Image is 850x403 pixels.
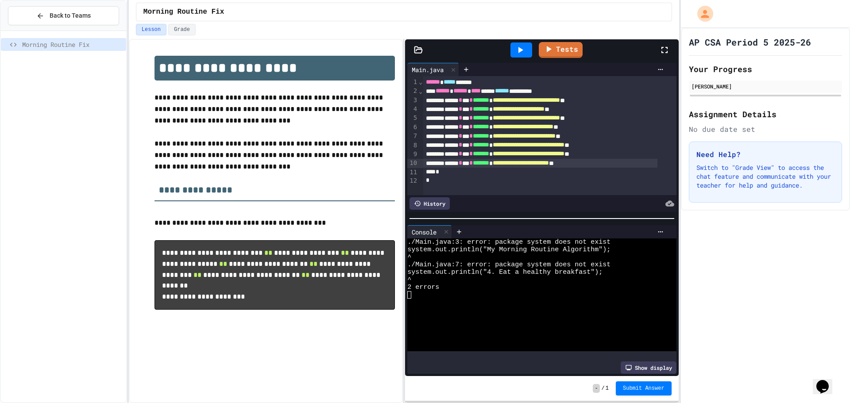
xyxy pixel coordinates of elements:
div: 7 [407,132,418,141]
div: 12 [407,177,418,185]
div: 10 [407,159,418,168]
div: 1 [407,78,418,87]
span: ^ [407,276,411,284]
button: Submit Answer [616,381,672,395]
span: ./Main.java:3: error: package system does not exist [407,238,610,246]
span: Morning Routine Fix [143,7,224,17]
h3: Need Help? [696,149,835,160]
span: Back to Teams [50,11,91,20]
button: Lesson [136,24,166,35]
div: Show display [621,361,676,374]
span: system.out.println("4. Eat a healthy breakfast"); [407,269,603,276]
div: 11 [407,168,418,177]
div: My Account [688,4,715,24]
span: ./Main.java:7: error: package system does not exist [407,261,610,269]
div: 8 [407,141,418,150]
h2: Assignment Details [689,108,842,120]
h1: AP CSA Period 5 2025-26 [689,36,811,48]
span: - [593,384,599,393]
div: History [410,197,450,210]
div: Main.java [407,65,448,74]
div: 9 [407,150,418,159]
button: Grade [168,24,196,35]
div: No due date set [689,124,842,134]
span: / [602,385,605,392]
div: 6 [407,123,418,132]
span: Fold line [418,78,423,85]
div: 5 [407,114,418,123]
div: 2 [407,87,418,96]
iframe: chat widget [813,368,841,394]
div: Main.java [407,63,459,76]
a: Tests [539,42,583,58]
div: Console [407,227,441,237]
span: system.out.println("My Morning Routine Algorithm"); [407,246,610,253]
button: Back to Teams [8,6,119,25]
div: [PERSON_NAME] [692,82,839,90]
h2: Your Progress [689,63,842,75]
div: 4 [407,105,418,114]
span: ^ [407,253,411,261]
div: Console [407,225,452,238]
p: Switch to "Grade View" to access the chat feature and communicate with your teacher for help and ... [696,163,835,190]
span: Submit Answer [623,385,665,392]
span: 2 errors [407,284,439,291]
div: 3 [407,96,418,105]
span: Fold line [418,88,423,95]
span: 1 [606,385,609,392]
span: Morning Routine Fix [22,40,123,49]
